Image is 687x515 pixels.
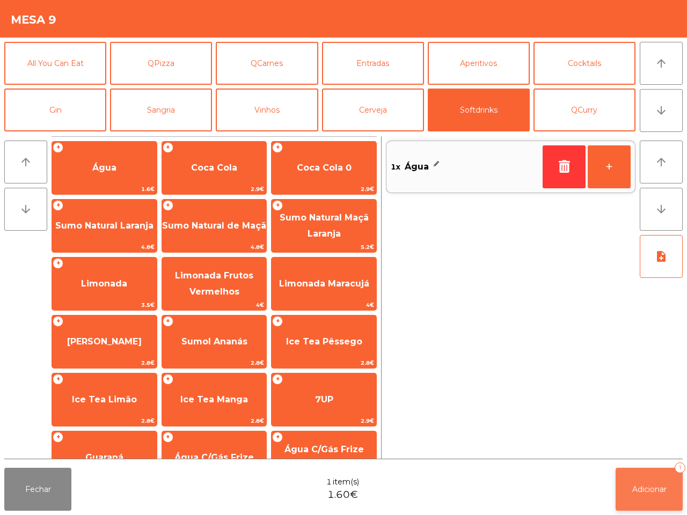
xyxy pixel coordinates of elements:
[180,394,248,404] span: Ice Tea Manga
[162,184,267,194] span: 2.9€
[216,89,318,131] button: Vinhos
[162,358,267,368] span: 2.8€
[216,42,318,85] button: QCarnes
[279,278,369,289] span: Limonada Maracujá
[675,462,685,473] div: 1
[280,212,369,239] span: Sumo Natural Maçã Laranja
[272,316,283,327] span: +
[110,89,212,131] button: Sangria
[92,163,116,173] span: Água
[322,42,424,85] button: Entradas
[55,220,154,231] span: Sumo Natural Laranja
[405,159,429,175] span: Água
[428,89,530,131] button: Softdrinks
[655,156,668,168] i: arrow_upward
[272,200,283,211] span: +
[162,416,267,426] span: 2.8€
[19,156,32,168] i: arrow_upward
[163,316,173,327] span: +
[191,163,237,173] span: Coca Cola
[52,184,157,194] span: 1.6€
[326,476,332,488] span: 1
[81,278,127,289] span: Limonada
[533,89,635,131] button: QCurry
[640,235,683,278] button: note_add
[272,184,376,194] span: 2.9€
[391,159,400,175] span: 1x
[162,300,267,310] span: 4€
[640,89,683,132] button: arrow_downward
[272,432,283,443] span: +
[52,358,157,368] span: 2.8€
[640,42,683,85] button: arrow_upward
[52,300,157,310] span: 3.5€
[163,200,173,211] span: +
[72,394,137,404] span: Ice Tea Limão
[272,142,283,153] span: +
[11,12,56,28] h4: Mesa 9
[655,104,668,117] i: arrow_downward
[428,42,530,85] button: Aperitivos
[272,300,376,310] span: 4€
[52,416,157,426] span: 2.8€
[284,444,364,470] span: Água C/Gás Frize Limão
[272,416,376,426] span: 2.9€
[163,142,173,153] span: +
[272,374,283,385] span: +
[67,336,142,347] span: [PERSON_NAME]
[4,468,71,511] button: Fechar
[327,488,358,502] span: 1.60€
[174,452,254,462] span: Água C/Gás Frize
[286,336,362,347] span: Ice Tea Pêssego
[162,242,267,252] span: 4.8€
[162,220,266,231] span: Sumo Natural de Maçã
[588,145,631,188] button: +
[4,188,47,231] button: arrow_downward
[4,42,106,85] button: All You Can Eat
[655,250,668,263] i: note_add
[53,258,63,269] span: +
[163,432,173,443] span: +
[640,188,683,231] button: arrow_downward
[181,336,247,347] span: Sumol Ananás
[616,468,683,511] button: Adicionar1
[53,432,63,443] span: +
[85,452,123,462] span: Guaraná
[297,163,352,173] span: Coca Cola 0
[4,89,106,131] button: Gin
[175,270,253,297] span: Limonada Frutos Vermelhos
[19,203,32,216] i: arrow_downward
[272,242,376,252] span: 5.2€
[53,142,63,153] span: +
[322,89,424,131] button: Cerveja
[533,42,635,85] button: Cocktails
[640,141,683,183] button: arrow_upward
[272,358,376,368] span: 2.8€
[53,374,63,385] span: +
[315,394,333,404] span: 7UP
[52,242,157,252] span: 4.8€
[333,476,359,488] span: item(s)
[655,203,668,216] i: arrow_downward
[4,141,47,183] button: arrow_upward
[655,57,668,70] i: arrow_upward
[53,316,63,327] span: +
[53,200,63,211] span: +
[163,374,173,385] span: +
[110,42,212,85] button: QPizza
[632,484,667,494] span: Adicionar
